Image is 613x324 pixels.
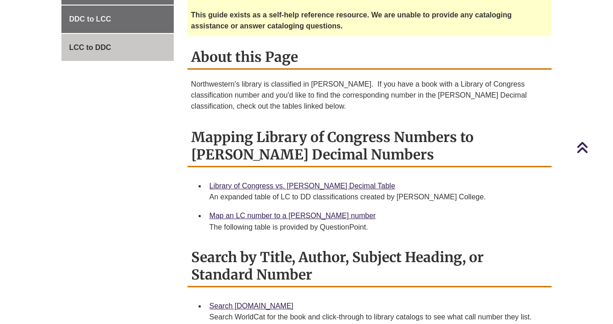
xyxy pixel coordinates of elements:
span: LCC to DDC [69,44,111,51]
div: An expanded table of LC to DD classifications created by [PERSON_NAME] College. [210,192,545,203]
strong: This guide exists as a self-help reference resource. We are unable to provide any cataloging assi... [191,11,512,30]
h2: Mapping Library of Congress Numbers to [PERSON_NAME] Decimal Numbers [188,126,552,167]
h2: Search by Title, Author, Subject Heading, or Standard Number [188,246,552,287]
a: Back to Top [576,141,611,154]
span: DDC to LCC [69,15,111,23]
a: Search [DOMAIN_NAME] [210,302,293,310]
h2: About this Page [188,45,552,70]
a: Library of Congress vs. [PERSON_NAME] Decimal Table [210,182,395,190]
a: LCC to DDC [61,34,174,61]
p: Northwestern's library is classified in [PERSON_NAME]. If you have a book with a Library of Congr... [191,79,548,112]
a: DDC to LCC [61,5,174,33]
div: The following table is provided by QuestionPoint. [210,222,545,233]
a: Map an LC number to a [PERSON_NAME] number [210,212,376,220]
